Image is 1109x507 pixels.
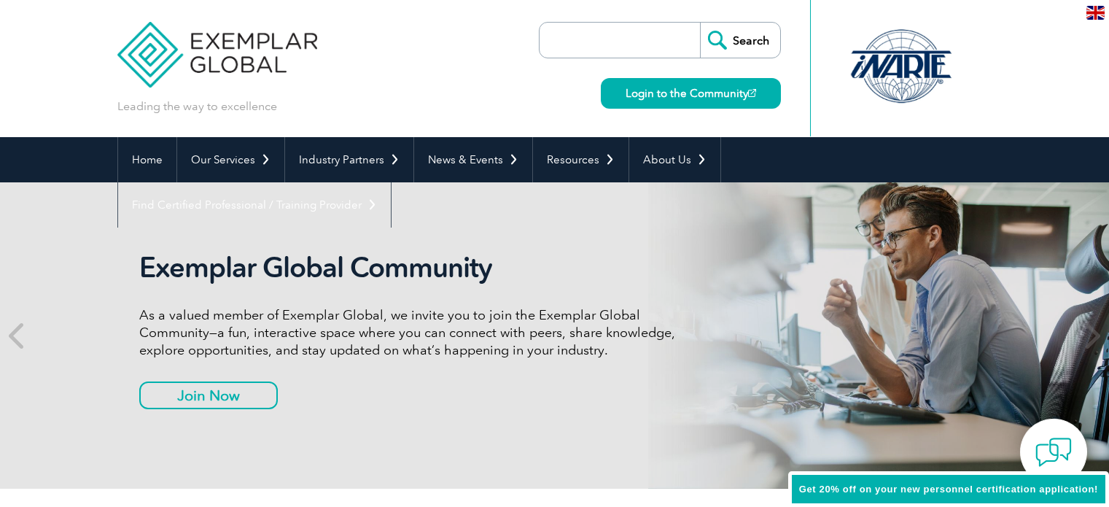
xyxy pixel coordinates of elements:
[118,182,391,228] a: Find Certified Professional / Training Provider
[139,251,686,285] h2: Exemplar Global Community
[799,484,1098,495] span: Get 20% off on your new personnel certification application!
[139,382,278,409] a: Join Now
[601,78,781,109] a: Login to the Community
[700,23,780,58] input: Search
[414,137,532,182] a: News & Events
[1086,6,1105,20] img: en
[139,306,686,359] p: As a valued member of Exemplar Global, we invite you to join the Exemplar Global Community—a fun,...
[748,89,756,97] img: open_square.png
[1035,434,1072,471] img: contact-chat.png
[533,137,629,182] a: Resources
[117,98,277,115] p: Leading the way to excellence
[118,137,176,182] a: Home
[629,137,720,182] a: About Us
[177,137,284,182] a: Our Services
[285,137,413,182] a: Industry Partners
